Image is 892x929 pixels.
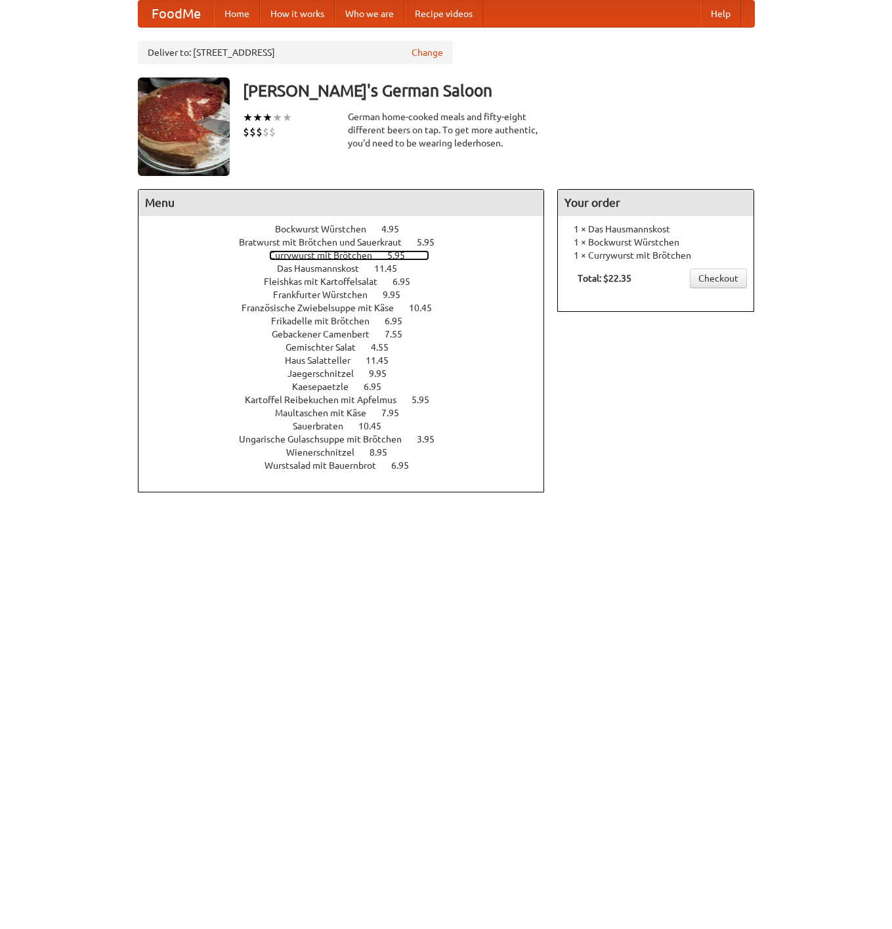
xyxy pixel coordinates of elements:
[243,77,755,104] h3: [PERSON_NAME]'s German Saloon
[214,1,260,27] a: Home
[272,329,383,339] span: Gebackener Camenbert
[393,276,423,287] span: 6.95
[387,250,418,261] span: 5.95
[269,125,276,139] li: $
[277,263,372,274] span: Das Hausmannskost
[558,190,754,216] h4: Your order
[239,237,459,248] a: Bratwurst mit Brötchen und Sauerkraut 5.95
[245,395,454,405] a: Kartoffel Reibekuchen mit Apfelmus 5.95
[383,290,414,300] span: 9.95
[264,276,391,287] span: Fleishkas mit Kartoffelsalat
[269,250,385,261] span: Currywurst mit Brötchen
[245,395,410,405] span: Kartoffel Reibekuchen mit Apfelmus
[285,355,364,366] span: Haus Salatteller
[293,421,406,431] a: Sauerbraten 10.45
[370,447,400,458] span: 8.95
[417,237,448,248] span: 5.95
[286,447,368,458] span: Wienerschnitzel
[138,190,544,216] h4: Menu
[272,110,282,125] li: ★
[272,329,427,339] a: Gebackener Camenbert 7.55
[277,263,421,274] a: Das Hausmannskost 11.45
[564,223,747,236] li: 1 × Das Hausmannskost
[285,355,413,366] a: Haus Salatteller 11.45
[369,368,400,379] span: 9.95
[700,1,741,27] a: Help
[564,249,747,262] li: 1 × Currywurst mit Brötchen
[243,125,249,139] li: $
[263,125,269,139] li: $
[271,316,427,326] a: Frikadelle mit Brötchen 6.95
[263,110,272,125] li: ★
[366,355,402,366] span: 11.45
[286,342,369,353] span: Gemischter Salat
[282,110,292,125] li: ★
[374,263,410,274] span: 11.45
[287,368,367,379] span: Jaegerschnitzel
[292,381,362,392] span: Kaesepaetzle
[269,250,429,261] a: Currywurst mit Brötchen 5.95
[385,329,415,339] span: 7.55
[239,434,415,444] span: Ungarische Gulaschsuppe mit Brötchen
[138,77,230,176] img: angular.jpg
[239,237,415,248] span: Bratwurst mit Brötchen und Sauerkraut
[242,303,456,313] a: Französische Zwiebelsuppe mit Käse 10.45
[265,460,389,471] span: Wurstsalad mit Bauernbrot
[409,303,445,313] span: 10.45
[275,408,379,418] span: Maultaschen mit Käse
[242,303,407,313] span: Französische Zwiebelsuppe mit Käse
[275,408,423,418] a: Maultaschen mit Käse 7.95
[286,447,412,458] a: Wienerschnitzel 8.95
[292,381,406,392] a: Kaesepaetzle 6.95
[371,342,402,353] span: 4.55
[243,110,253,125] li: ★
[412,395,442,405] span: 5.95
[412,46,443,59] a: Change
[364,381,394,392] span: 6.95
[138,1,214,27] a: FoodMe
[381,224,412,234] span: 4.95
[138,41,453,64] div: Deliver to: [STREET_ADDRESS]
[358,421,394,431] span: 10.45
[271,316,383,326] span: Frikadelle mit Brötchen
[273,290,381,300] span: Frankfurter Würstchen
[391,460,422,471] span: 6.95
[256,125,263,139] li: $
[564,236,747,249] li: 1 × Bockwurst Würstchen
[239,434,459,444] a: Ungarische Gulaschsuppe mit Brötchen 3.95
[381,408,412,418] span: 7.95
[348,110,545,150] div: German home-cooked meals and fifty-eight different beers on tap. To get more authentic, you'd nee...
[287,368,411,379] a: Jaegerschnitzel 9.95
[253,110,263,125] li: ★
[417,434,448,444] span: 3.95
[404,1,483,27] a: Recipe videos
[265,460,433,471] a: Wurstsalad mit Bauernbrot 6.95
[249,125,256,139] li: $
[578,273,631,284] b: Total: $22.35
[690,269,747,288] a: Checkout
[273,290,425,300] a: Frankfurter Würstchen 9.95
[275,224,423,234] a: Bockwurst Würstchen 4.95
[335,1,404,27] a: Who we are
[264,276,435,287] a: Fleishkas mit Kartoffelsalat 6.95
[293,421,356,431] span: Sauerbraten
[286,342,413,353] a: Gemischter Salat 4.55
[275,224,379,234] span: Bockwurst Würstchen
[385,316,415,326] span: 6.95
[260,1,335,27] a: How it works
